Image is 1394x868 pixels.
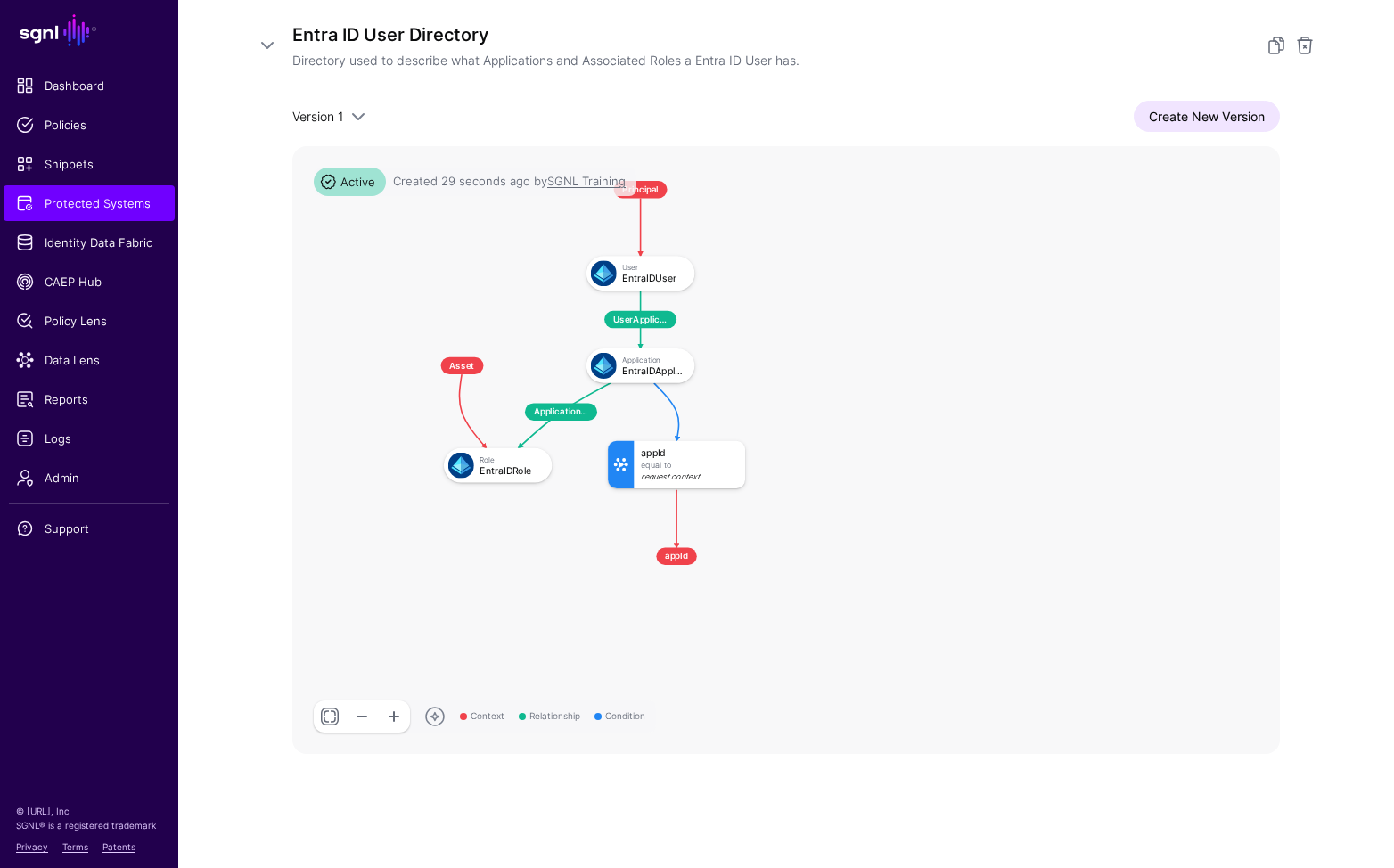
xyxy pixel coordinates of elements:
span: Support [16,520,162,537]
div: Equal To [641,461,738,470]
app-identifier: SGNL Training [547,174,626,188]
span: Policy Lens [16,312,162,330]
a: SGNL [11,11,168,50]
span: ApplicationRole [525,403,597,420]
span: Data Lens [16,351,162,369]
div: Created 29 seconds ago by [393,173,626,191]
span: Logs [16,430,162,447]
a: Protected Systems [4,185,175,221]
span: Admin [16,469,162,487]
span: Active [314,168,386,196]
span: Reports [16,390,162,408]
a: Privacy [16,841,48,852]
a: CAEP Hub [4,264,175,299]
a: Identity Data Fabric [4,225,175,260]
div: Request Context [641,472,738,481]
a: Data Lens [4,342,175,378]
div: EntraIDRole [480,465,542,475]
span: Context [460,709,504,723]
a: Dashboard [4,68,175,103]
span: Principal [614,181,668,198]
a: Logs [4,421,175,456]
span: Protected Systems [16,194,162,212]
span: Identity Data Fabric [16,233,162,251]
span: Version 1 [292,109,343,124]
img: svg+xml;base64,PHN2ZyB3aWR0aD0iNjQiIGhlaWdodD0iNjQiIHZpZXdCb3g9IjAgMCA2NCA2NCIgZmlsbD0ibm9uZSIgeG... [591,260,617,286]
span: Relationship [519,709,580,723]
img: svg+xml;base64,PHN2ZyB3aWR0aD0iNjQiIGhlaWdodD0iNjQiIHZpZXdCb3g9IjAgMCA2NCA2NCIgZmlsbD0ibm9uZSIgeG... [591,353,617,379]
a: Terms [62,841,88,852]
div: Role [480,455,542,464]
div: appId [641,448,738,458]
p: © [URL], Inc [16,804,162,818]
a: Policies [4,107,175,143]
img: svg+xml;base64,PHN2ZyB3aWR0aD0iNjQiIGhlaWdodD0iNjQiIHZpZXdCb3g9IjAgMCA2NCA2NCIgZmlsbD0ibm9uZSIgeG... [448,453,474,479]
span: Policies [16,116,162,134]
div: Application [622,356,685,364]
span: Condition [594,709,645,723]
a: Create New Version [1134,101,1280,132]
span: Asset [440,357,483,374]
p: Directory used to describe what Applications and Associated Roles a Entra ID User has. [292,51,1244,70]
span: UserApplication [604,311,676,328]
div: User [622,263,685,272]
h5: Entra ID User Directory [292,20,1244,49]
span: Dashboard [16,77,162,94]
div: EntraIDUser [622,274,685,283]
a: Patents [102,841,135,852]
a: Policy Lens [4,303,175,339]
a: Reports [4,381,175,417]
a: Admin [4,460,175,495]
a: Snippets [4,146,175,182]
p: SGNL® is a registered trademark [16,818,162,832]
div: EntraIDApplication [622,365,685,375]
span: CAEP Hub [16,273,162,291]
span: Snippets [16,155,162,173]
span: appId [656,547,696,564]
